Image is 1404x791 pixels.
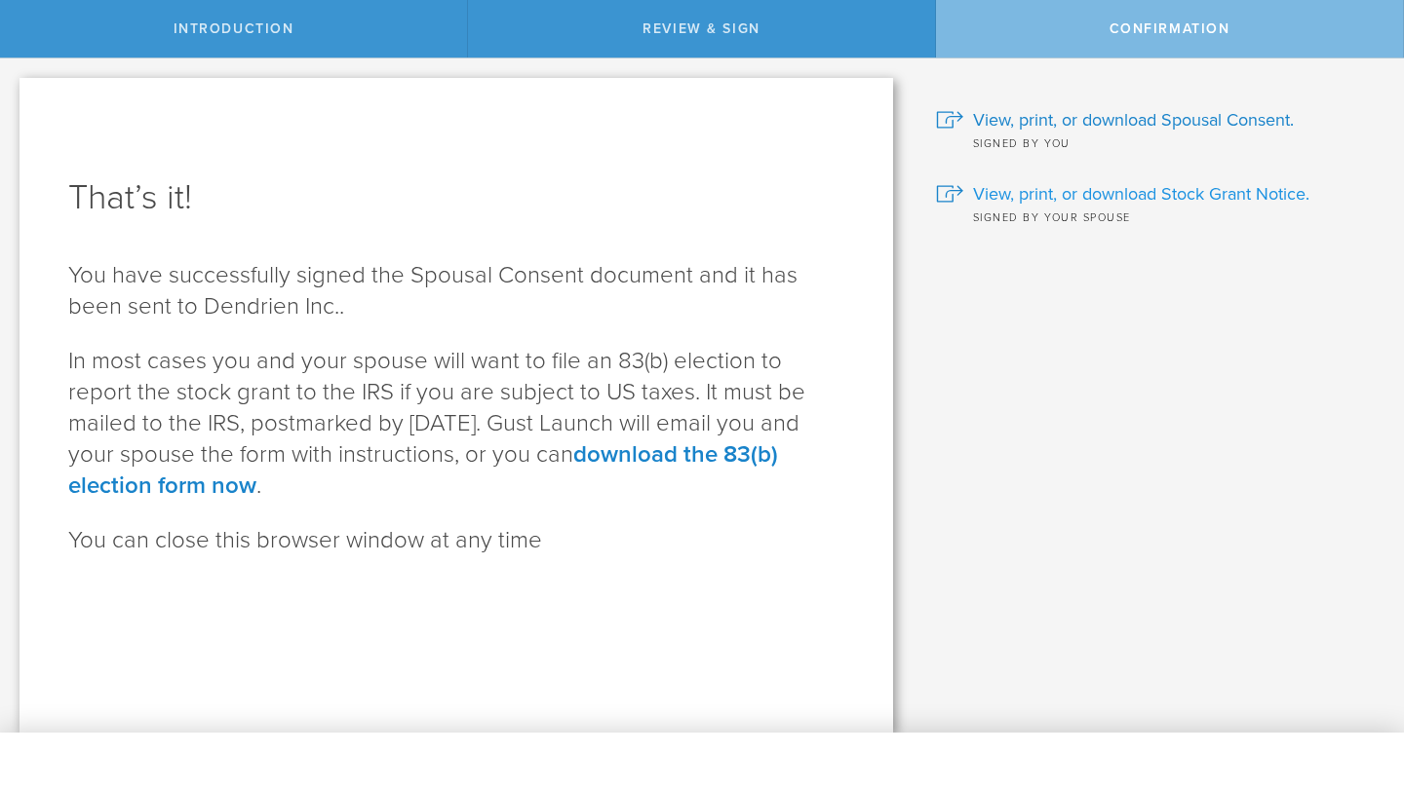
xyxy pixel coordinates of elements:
[936,132,1375,152] div: Signed by you
[68,174,844,221] h1: That’s it!
[174,20,294,37] span: Introduction
[1306,639,1404,733] iframe: Chat Widget
[68,346,844,502] p: In most cases you and your spouse will want to file an 83(b) election to report the stock grant t...
[68,260,844,322] p: You have successfully signed the Spousal Consent document and it has been sent to Dendrien Inc..
[973,181,1309,207] span: View, print, or download Stock Grant Notice.
[1110,20,1230,37] span: Confirmation
[68,525,844,556] p: You can close this browser window at any time
[973,107,1294,132] span: View, print, or download Spousal Consent.
[936,207,1375,226] div: Signed by your spouse
[643,20,760,37] span: Review & Sign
